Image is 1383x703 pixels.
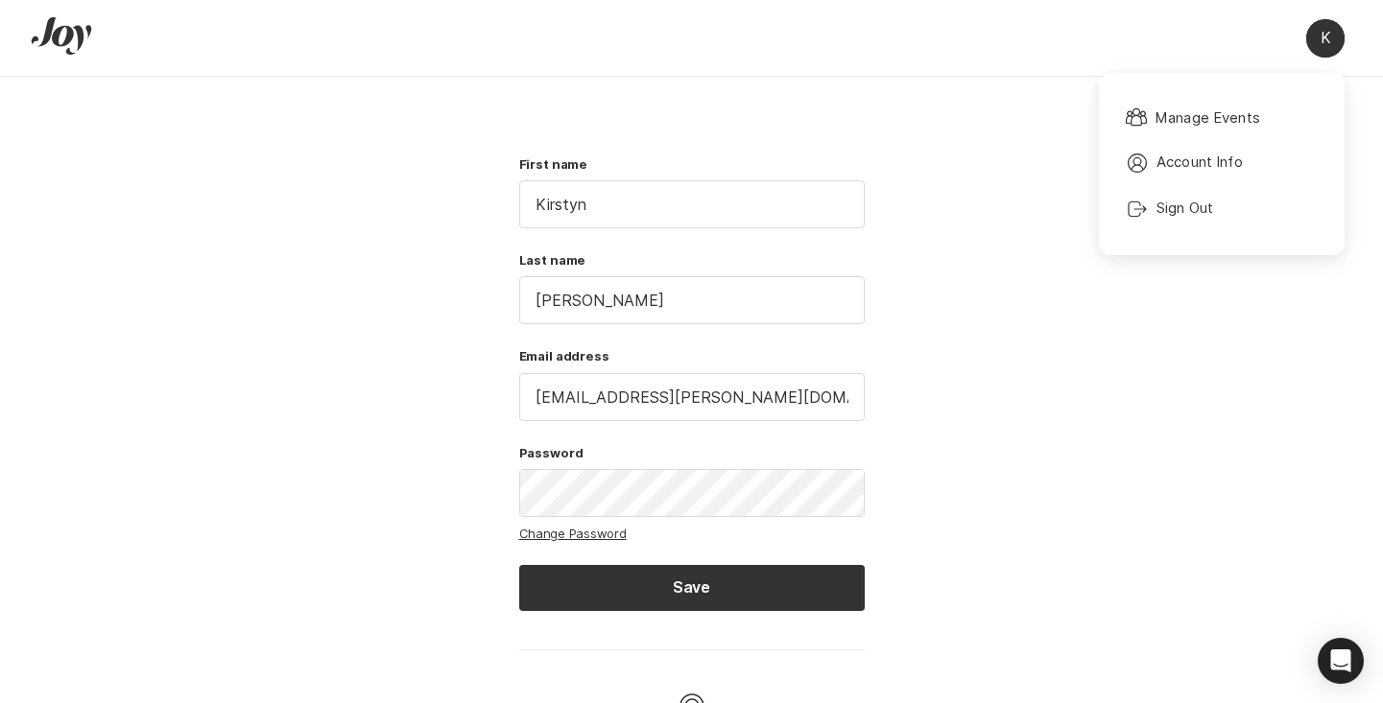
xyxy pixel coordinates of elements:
button: Save [519,565,865,611]
div: Sign Out [1114,186,1329,232]
div: k [1306,19,1345,58]
span: Last name [519,252,586,268]
a: Change Password [519,526,627,541]
span: First name [519,156,588,172]
div: Account Info [1114,140,1329,186]
div: Open Intercom Messenger [1318,638,1364,684]
div: Manage Events [1114,96,1329,140]
span: Email address [519,348,609,363]
span: Password [519,445,584,460]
